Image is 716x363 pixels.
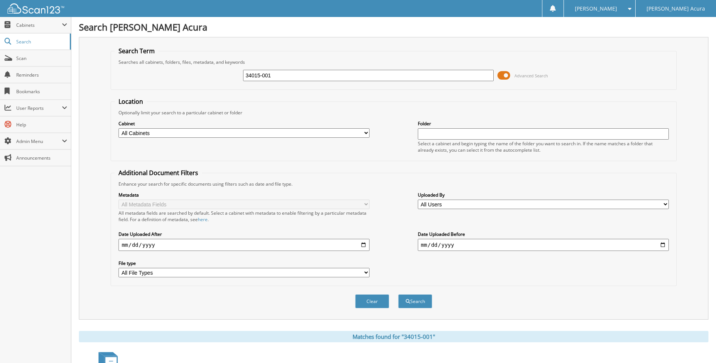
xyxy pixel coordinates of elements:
[115,181,672,187] div: Enhance your search for specific documents using filters such as date and file type.
[79,21,708,33] h1: Search [PERSON_NAME] Acura
[115,97,147,106] legend: Location
[16,138,62,145] span: Admin Menu
[8,3,64,14] img: scan123-logo-white.svg
[575,6,617,11] span: [PERSON_NAME]
[678,327,716,363] iframe: Chat Widget
[115,109,672,116] div: Optionally limit your search to a particular cabinet or folder
[16,55,67,62] span: Scan
[119,231,370,237] label: Date Uploaded After
[16,38,66,45] span: Search
[398,294,432,308] button: Search
[79,331,708,342] div: Matches found for "34015-001"
[355,294,389,308] button: Clear
[16,122,67,128] span: Help
[119,210,370,223] div: All metadata fields are searched by default. Select a cabinet with metadata to enable filtering b...
[16,22,62,28] span: Cabinets
[119,120,370,127] label: Cabinet
[119,192,370,198] label: Metadata
[418,239,669,251] input: end
[418,192,669,198] label: Uploaded By
[16,155,67,161] span: Announcements
[115,169,202,177] legend: Additional Document Filters
[119,239,370,251] input: start
[115,59,672,65] div: Searches all cabinets, folders, files, metadata, and keywords
[647,6,705,11] span: [PERSON_NAME] Acura
[418,231,669,237] label: Date Uploaded Before
[514,73,548,78] span: Advanced Search
[198,216,208,223] a: here
[418,120,669,127] label: Folder
[115,47,159,55] legend: Search Term
[16,88,67,95] span: Bookmarks
[16,72,67,78] span: Reminders
[119,260,370,266] label: File type
[16,105,62,111] span: User Reports
[418,140,669,153] div: Select a cabinet and begin typing the name of the folder you want to search in. If the name match...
